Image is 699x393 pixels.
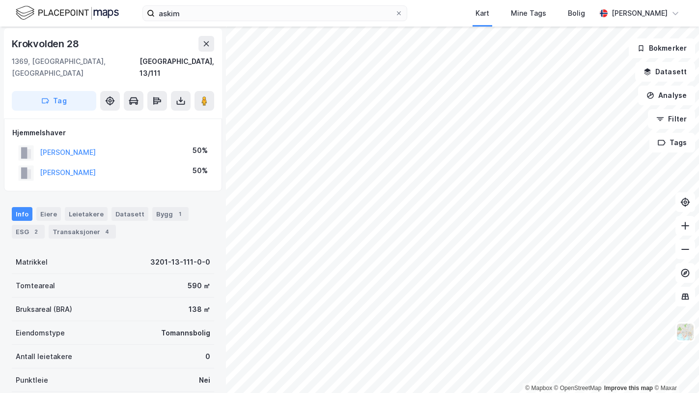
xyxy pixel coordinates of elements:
div: 138 ㎡ [189,303,210,315]
input: Søk på adresse, matrikkel, gårdeiere, leietakere eller personer [155,6,395,21]
div: Datasett [112,207,148,221]
div: Eiere [36,207,61,221]
div: Transaksjoner [49,225,116,239]
button: Tag [12,91,96,111]
div: Mine Tags [511,7,546,19]
div: Eiendomstype [16,327,65,339]
div: Leietakere [65,207,108,221]
div: Bruksareal (BRA) [16,303,72,315]
div: Bolig [568,7,585,19]
div: Matrikkel [16,256,48,268]
button: Tags [649,133,695,152]
a: OpenStreetMap [554,385,602,392]
div: 3201-13-111-0-0 [150,256,210,268]
div: Hjemmelshaver [12,127,214,139]
div: 0 [205,351,210,363]
div: 1369, [GEOGRAPHIC_DATA], [GEOGRAPHIC_DATA] [12,56,140,79]
div: Antall leietakere [16,351,72,363]
img: logo.f888ab2527a4732fd821a326f86c7f29.svg [16,4,119,22]
div: ESG [12,225,45,239]
a: Improve this map [604,385,653,392]
div: Tomteareal [16,280,55,292]
div: Kart [475,7,489,19]
img: Z [676,323,695,341]
div: Punktleie [16,374,48,386]
a: Mapbox [525,385,552,392]
div: [GEOGRAPHIC_DATA], 13/111 [140,56,214,79]
div: 4 [102,227,112,237]
div: 50% [193,145,208,156]
div: Tomannsbolig [161,327,210,339]
div: Nei [199,374,210,386]
div: 50% [193,165,208,177]
div: 1 [175,209,185,219]
div: 2 [31,227,41,237]
button: Bokmerker [629,38,695,58]
button: Datasett [635,62,695,82]
button: Analyse [638,86,695,105]
div: [PERSON_NAME] [612,7,668,19]
div: Info [12,207,32,221]
button: Filter [648,109,695,129]
div: Bygg [152,207,189,221]
div: Krokvolden 28 [12,36,81,52]
div: 590 ㎡ [188,280,210,292]
iframe: Chat Widget [650,346,699,393]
